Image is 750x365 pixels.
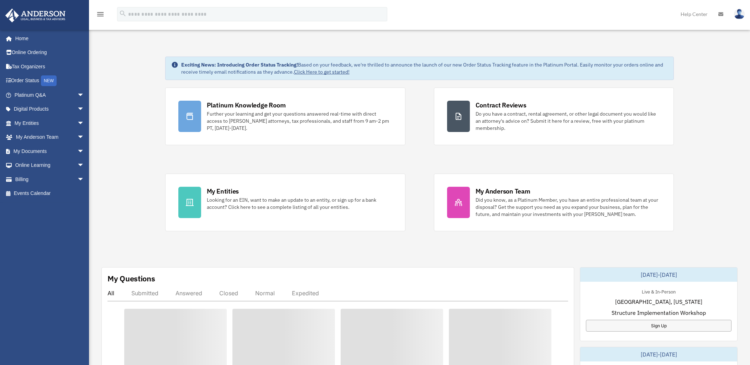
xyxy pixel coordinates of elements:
a: Digital Productsarrow_drop_down [5,102,95,116]
div: Do you have a contract, rental agreement, or other legal document you would like an attorney's ad... [476,110,661,132]
a: My Documentsarrow_drop_down [5,144,95,158]
span: arrow_drop_down [77,130,91,145]
div: Contract Reviews [476,101,526,110]
a: Platinum Knowledge Room Further your learning and get your questions answered real-time with dire... [165,88,405,145]
div: Platinum Knowledge Room [207,101,286,110]
div: My Entities [207,187,239,196]
div: All [107,290,114,297]
div: Submitted [131,290,158,297]
div: Looking for an EIN, want to make an update to an entity, or sign up for a bank account? Click her... [207,196,392,211]
a: Events Calendar [5,186,95,201]
img: User Pic [734,9,745,19]
div: Normal [255,290,275,297]
div: Closed [219,290,238,297]
span: [GEOGRAPHIC_DATA], [US_STATE] [615,297,702,306]
a: Contract Reviews Do you have a contract, rental agreement, or other legal document you would like... [434,88,674,145]
div: My Questions [107,273,155,284]
div: My Anderson Team [476,187,530,196]
a: My Anderson Team Did you know, as a Platinum Member, you have an entire professional team at your... [434,174,674,231]
img: Anderson Advisors Platinum Portal [3,9,68,22]
a: Online Learningarrow_drop_down [5,158,95,173]
div: Live & In-Person [636,287,681,295]
a: Sign Up [586,320,731,332]
a: My Anderson Teamarrow_drop_down [5,130,95,144]
a: menu [96,12,105,18]
div: [DATE]-[DATE] [580,268,737,282]
a: Online Ordering [5,46,95,60]
span: arrow_drop_down [77,116,91,131]
strong: Exciting News: Introducing Order Status Tracking! [181,62,298,68]
div: Did you know, as a Platinum Member, you have an entire professional team at your disposal? Get th... [476,196,661,218]
div: NEW [41,75,57,86]
i: menu [96,10,105,18]
div: Answered [175,290,202,297]
span: arrow_drop_down [77,172,91,187]
div: [DATE]-[DATE] [580,347,737,361]
div: Expedited [292,290,319,297]
span: arrow_drop_down [77,144,91,159]
a: Home [5,31,91,46]
div: Based on your feedback, we're thrilled to announce the launch of our new Order Status Tracking fe... [181,61,668,75]
a: Platinum Q&Aarrow_drop_down [5,88,95,102]
span: arrow_drop_down [77,158,91,173]
a: Click Here to get started! [294,69,350,75]
span: arrow_drop_down [77,102,91,117]
i: search [119,10,127,17]
a: My Entities Looking for an EIN, want to make an update to an entity, or sign up for a bank accoun... [165,174,405,231]
a: My Entitiesarrow_drop_down [5,116,95,130]
span: Structure Implementation Workshop [612,308,706,317]
div: Further your learning and get your questions answered real-time with direct access to [PERSON_NAM... [207,110,392,132]
a: Order StatusNEW [5,74,95,88]
a: Tax Organizers [5,59,95,74]
a: Billingarrow_drop_down [5,172,95,186]
span: arrow_drop_down [77,88,91,102]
